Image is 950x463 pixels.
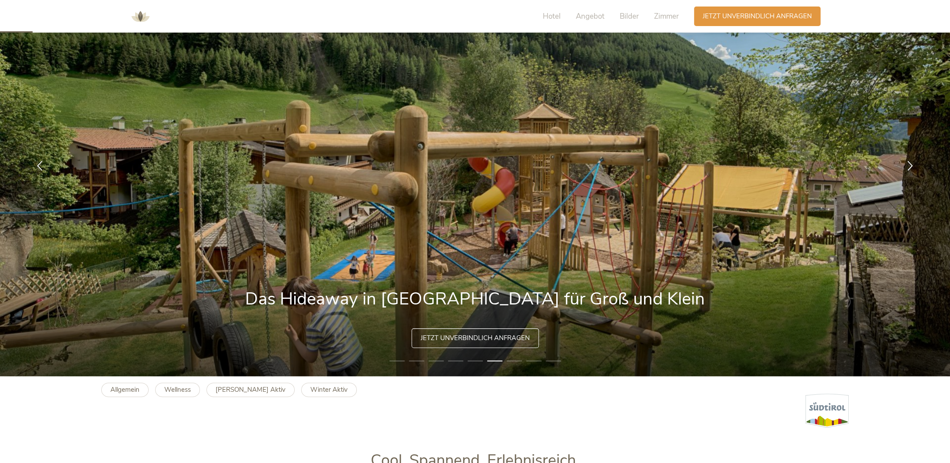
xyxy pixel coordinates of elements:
img: AMONTI & LUNARIS Wellnessresort [127,3,153,30]
a: [PERSON_NAME] Aktiv [206,383,295,397]
a: AMONTI & LUNARIS Wellnessresort [127,13,153,19]
a: Allgemein [101,383,149,397]
b: Wellness [164,385,191,394]
b: [PERSON_NAME] Aktiv [216,385,286,394]
span: Angebot [576,11,605,21]
span: Hotel [543,11,561,21]
span: Bilder [620,11,639,21]
img: Südtirol [805,394,849,428]
span: Zimmer [654,11,679,21]
a: Winter Aktiv [301,383,357,397]
span: Jetzt unverbindlich anfragen [421,334,530,343]
b: Winter Aktiv [310,385,348,394]
b: Allgemein [110,385,140,394]
span: Jetzt unverbindlich anfragen [703,12,812,21]
a: Wellness [155,383,200,397]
